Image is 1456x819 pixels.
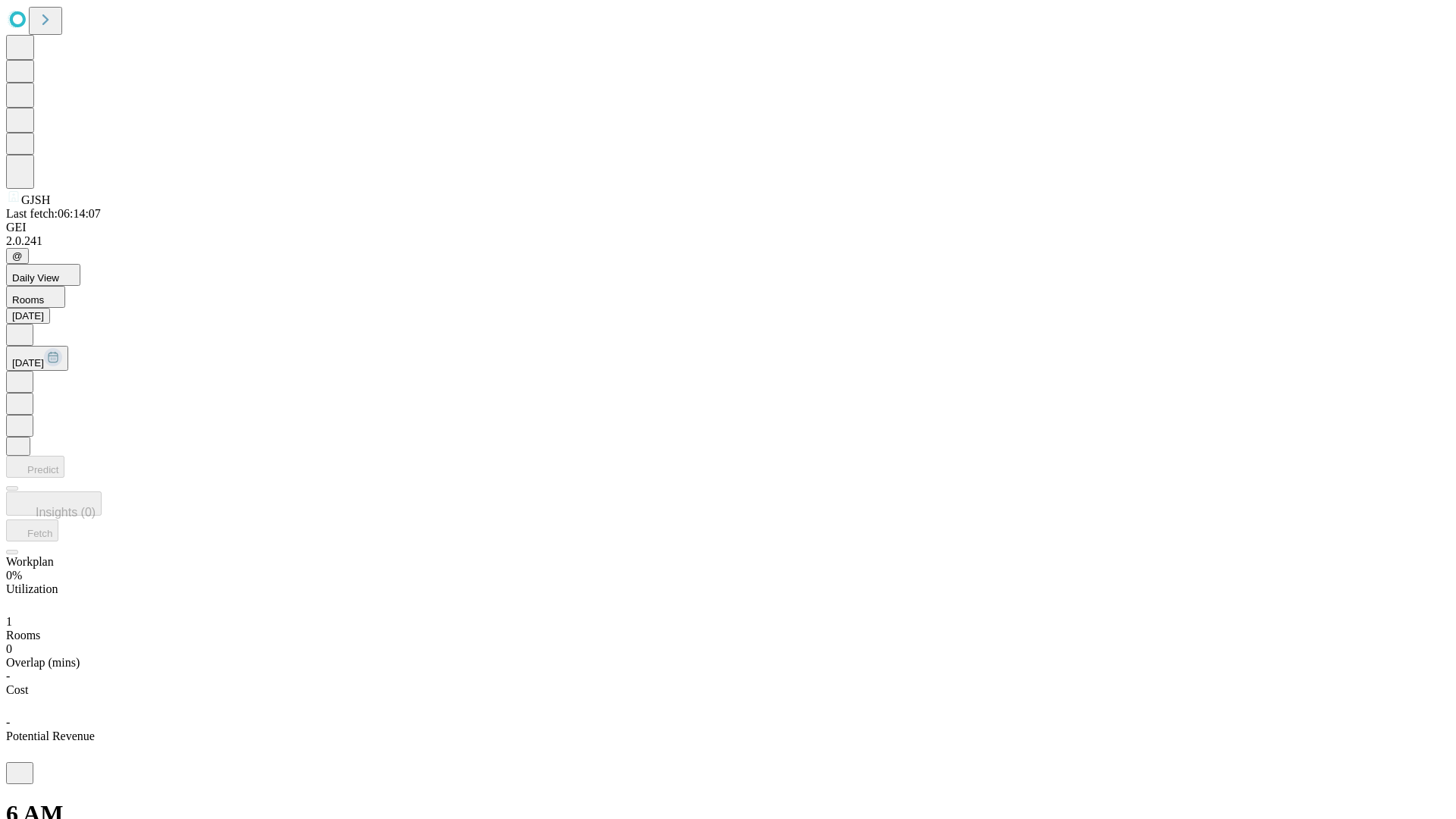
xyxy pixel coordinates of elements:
button: Rooms [6,286,65,308]
span: @ [12,250,23,262]
span: - [6,670,10,682]
span: Cost [6,683,28,696]
span: [DATE] [12,357,44,369]
span: - [6,716,10,729]
button: Daily View [6,264,80,286]
button: Predict [6,456,64,478]
div: 2.0.241 [6,234,1450,248]
button: [DATE] [6,346,68,371]
button: Insights (0) [6,491,102,516]
span: Overlap (mins) [6,656,80,669]
span: Daily View [12,272,59,284]
span: Rooms [6,629,40,642]
span: Insights (0) [36,506,96,519]
span: 1 [6,615,12,628]
span: 0% [6,569,22,582]
button: [DATE] [6,308,50,324]
span: Rooms [12,294,44,306]
span: Last fetch: 06:14:07 [6,207,101,220]
span: GJSH [21,193,50,206]
button: Fetch [6,519,58,541]
button: @ [6,248,29,264]
span: Utilization [6,582,58,595]
div: GEI [6,221,1450,234]
span: Workplan [6,555,54,568]
span: 0 [6,642,12,655]
span: Potential Revenue [6,730,95,742]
